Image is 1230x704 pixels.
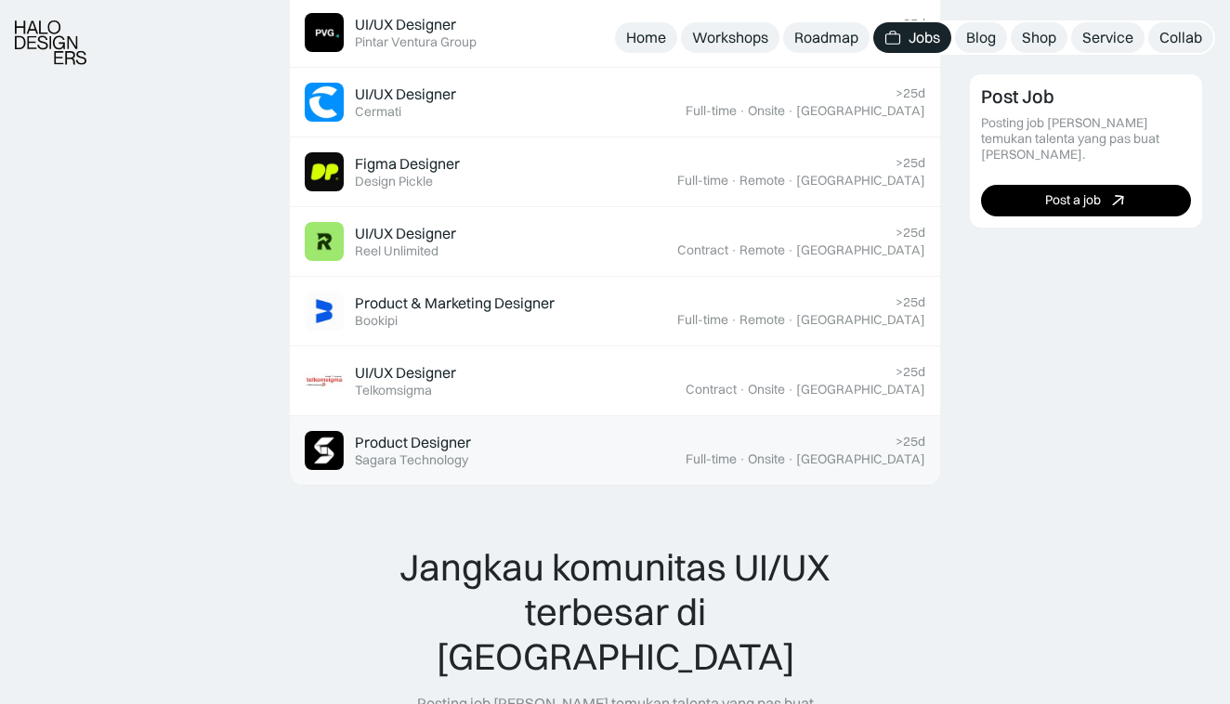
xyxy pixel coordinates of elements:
[361,545,869,679] div: Jangkau komunitas UI/UX terbesar di [GEOGRAPHIC_DATA]
[739,103,746,119] div: ·
[748,451,785,467] div: Onsite
[355,34,477,50] div: Pintar Ventura Group
[355,452,468,468] div: Sagara Technology
[355,383,432,398] div: Telkomsigma
[796,312,925,328] div: [GEOGRAPHIC_DATA]
[305,13,344,52] img: Job Image
[305,431,344,470] img: Job Image
[966,28,996,47] div: Blog
[739,382,746,398] div: ·
[896,294,925,310] div: >25d
[981,115,1191,162] div: Posting job [PERSON_NAME] temukan talenta yang pas buat [PERSON_NAME].
[355,243,438,259] div: Reel Unlimited
[796,103,925,119] div: [GEOGRAPHIC_DATA]
[796,173,925,189] div: [GEOGRAPHIC_DATA]
[1011,22,1067,53] a: Shop
[355,85,456,104] div: UI/UX Designer
[686,382,737,398] div: Contract
[796,242,925,258] div: [GEOGRAPHIC_DATA]
[955,22,1007,53] a: Blog
[305,152,344,191] img: Job Image
[1148,22,1213,53] a: Collab
[909,28,940,47] div: Jobs
[355,15,456,34] div: UI/UX Designer
[896,16,925,32] div: >25d
[677,173,728,189] div: Full-time
[739,173,785,189] div: Remote
[787,173,794,189] div: ·
[626,28,666,47] div: Home
[355,154,460,174] div: Figma Designer
[896,85,925,101] div: >25d
[981,85,1054,108] div: Post Job
[748,382,785,398] div: Onsite
[686,451,737,467] div: Full-time
[896,364,925,380] div: >25d
[290,68,940,137] a: Job ImageUI/UX DesignerCermati>25dFull-time·Onsite·[GEOGRAPHIC_DATA]
[1045,192,1101,208] div: Post a job
[355,104,401,120] div: Cermati
[355,224,456,243] div: UI/UX Designer
[305,292,344,331] img: Job Image
[290,137,940,207] a: Job ImageFigma DesignerDesign Pickle>25dFull-time·Remote·[GEOGRAPHIC_DATA]
[1159,28,1202,47] div: Collab
[794,28,858,47] div: Roadmap
[730,312,738,328] div: ·
[873,22,951,53] a: Jobs
[796,382,925,398] div: [GEOGRAPHIC_DATA]
[355,293,555,313] div: Product & Marketing Designer
[692,28,768,47] div: Workshops
[739,312,785,328] div: Remote
[355,174,433,189] div: Design Pickle
[355,433,471,452] div: Product Designer
[686,103,737,119] div: Full-time
[615,22,677,53] a: Home
[1022,28,1056,47] div: Shop
[730,173,738,189] div: ·
[290,346,940,416] a: Job ImageUI/UX DesignerTelkomsigma>25dContract·Onsite·[GEOGRAPHIC_DATA]
[787,312,794,328] div: ·
[305,361,344,400] img: Job Image
[787,451,794,467] div: ·
[896,225,925,241] div: >25d
[787,242,794,258] div: ·
[981,184,1191,215] a: Post a job
[739,451,746,467] div: ·
[739,242,785,258] div: Remote
[1071,22,1145,53] a: Service
[677,312,728,328] div: Full-time
[896,434,925,450] div: >25d
[1082,28,1133,47] div: Service
[290,207,940,277] a: Job ImageUI/UX DesignerReel Unlimited>25dContract·Remote·[GEOGRAPHIC_DATA]
[677,242,728,258] div: Contract
[796,451,925,467] div: [GEOGRAPHIC_DATA]
[681,22,779,53] a: Workshops
[290,277,940,346] a: Job ImageProduct & Marketing DesignerBookipi>25dFull-time·Remote·[GEOGRAPHIC_DATA]
[896,155,925,171] div: >25d
[787,103,794,119] div: ·
[787,382,794,398] div: ·
[355,313,398,329] div: Bookipi
[290,416,940,486] a: Job ImageProduct DesignerSagara Technology>25dFull-time·Onsite·[GEOGRAPHIC_DATA]
[748,103,785,119] div: Onsite
[783,22,870,53] a: Roadmap
[355,363,456,383] div: UI/UX Designer
[305,222,344,261] img: Job Image
[305,83,344,122] img: Job Image
[730,242,738,258] div: ·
